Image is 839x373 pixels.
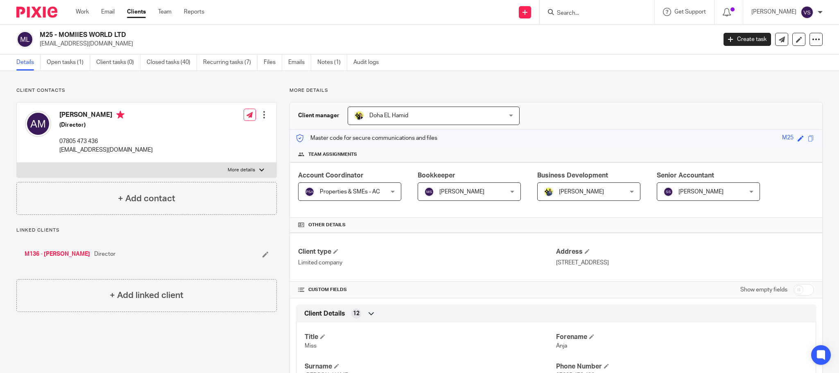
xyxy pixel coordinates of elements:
h4: + Add contact [118,192,175,205]
p: [PERSON_NAME] [751,8,796,16]
span: Other details [308,222,346,228]
h4: Surname [305,362,556,371]
span: Miss [305,343,317,349]
a: Email [101,8,115,16]
span: Anja [556,343,567,349]
span: Business Development [537,172,608,179]
a: Clients [127,8,146,16]
img: svg%3E [305,187,314,197]
span: Doha EL Hamid [369,113,408,118]
a: Work [76,8,89,16]
h3: Client manager [298,111,339,120]
a: Open tasks (1) [47,55,90,71]
h2: M25 - MOMIIES WORLD LTD [40,31,577,39]
span: Client Details [304,309,345,318]
span: [PERSON_NAME] [439,189,484,195]
a: Audit logs [353,55,385,71]
span: Bookkeeper [418,172,455,179]
p: More details [228,167,255,173]
h5: (Director) [59,121,153,129]
img: Pixie [16,7,57,18]
span: Team assignments [308,151,357,158]
img: Doha-Starbridge.jpg [354,111,364,121]
p: More details [289,87,823,94]
a: Details [16,55,41,71]
h4: Client type [298,248,556,256]
p: [STREET_ADDRESS] [556,259,814,267]
a: Client tasks (0) [96,55,140,71]
i: Primary [116,111,124,119]
span: Account Coordinator [298,172,364,179]
img: svg%3E [663,187,673,197]
a: Team [158,8,172,16]
img: svg%3E [424,187,434,197]
p: 07805 473 436 [59,137,153,146]
h4: Title [305,333,556,341]
h4: Address [556,248,814,256]
a: Emails [288,55,311,71]
span: Properties & SMEs - AC [320,189,380,195]
h4: [PERSON_NAME] [59,111,153,121]
span: 12 [353,309,360,318]
a: Create task [724,33,771,46]
img: svg%3E [16,31,34,48]
span: [PERSON_NAME] [678,189,724,195]
img: Dennis-Starbridge.jpg [544,187,554,197]
a: Notes (1) [317,55,347,71]
img: svg%3E [25,111,51,137]
p: Client contacts [16,87,277,94]
a: Recurring tasks (7) [203,55,258,71]
span: Senior Accountant [657,172,714,179]
img: svg%3E [801,6,814,19]
p: [EMAIL_ADDRESS][DOMAIN_NAME] [59,146,153,154]
span: Director [94,250,115,258]
span: Get Support [674,9,706,15]
p: Limited company [298,259,556,267]
a: Closed tasks (40) [147,55,197,71]
p: Linked clients [16,227,277,234]
p: [EMAIL_ADDRESS][DOMAIN_NAME] [40,40,711,48]
h4: Forename [556,333,807,341]
div: M25 [782,134,794,143]
input: Search [556,10,630,17]
h4: CUSTOM FIELDS [298,287,556,293]
h4: + Add linked client [110,289,183,302]
p: Master code for secure communications and files [296,134,437,142]
span: [PERSON_NAME] [559,189,604,195]
a: Files [264,55,282,71]
label: Show empty fields [740,286,787,294]
h4: Phone Number [556,362,807,371]
a: M136 - [PERSON_NAME] [25,250,90,258]
a: Reports [184,8,204,16]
